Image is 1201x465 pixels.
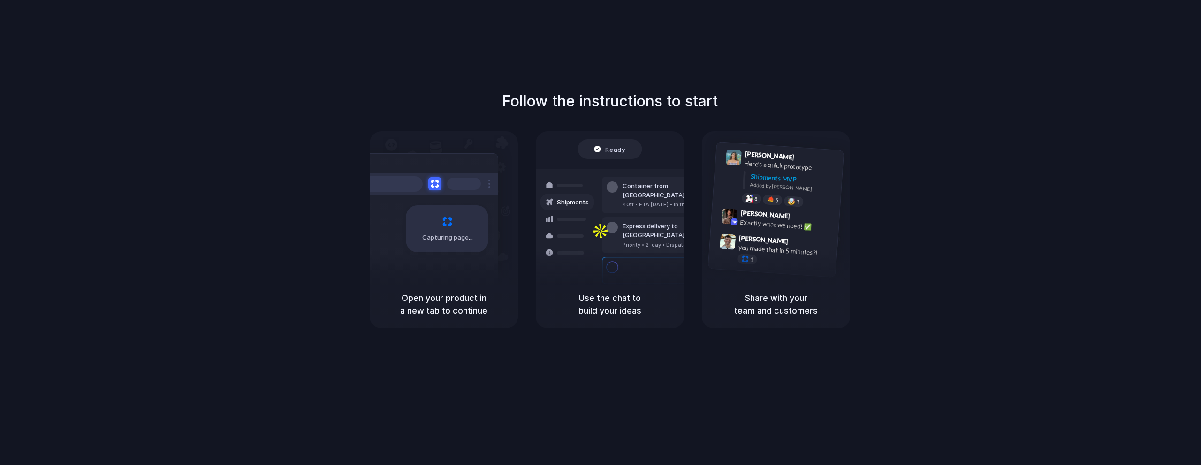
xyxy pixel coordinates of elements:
[606,144,625,154] span: Ready
[738,243,832,259] div: you made that in 5 minutes?!
[793,212,812,224] span: 9:42 AM
[381,292,507,317] h5: Open your product in a new tab to continue
[502,90,718,112] h1: Follow the instructions to start
[422,233,474,242] span: Capturing page
[739,233,789,247] span: [PERSON_NAME]
[750,181,836,195] div: Added by [PERSON_NAME]
[713,292,839,317] h5: Share with your team and customers
[745,149,794,162] span: [PERSON_NAME]
[547,292,673,317] h5: Use the chat to build your ideas
[797,199,800,204] span: 3
[623,181,724,200] div: Container from [GEOGRAPHIC_DATA]
[740,217,834,233] div: Exactly what we need! ✅
[788,198,796,205] div: 🤯
[750,172,837,187] div: Shipments MVP
[740,208,790,221] span: [PERSON_NAME]
[744,158,838,174] div: Here's a quick prototype
[623,201,724,209] div: 40ft • ETA [DATE] • In transit
[623,222,724,240] div: Express delivery to [GEOGRAPHIC_DATA]
[754,196,758,202] span: 8
[750,257,753,262] span: 1
[791,238,810,249] span: 9:47 AM
[797,153,816,165] span: 9:41 AM
[623,241,724,249] div: Priority • 2-day • Dispatched
[557,198,589,207] span: Shipments
[775,198,779,203] span: 5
